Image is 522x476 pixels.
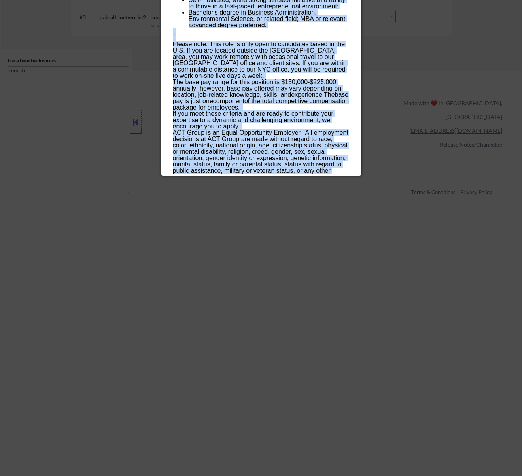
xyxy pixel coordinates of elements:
p: Please note: This role is only open to candidates based in the U.S. If you are located outside th... [173,41,349,79]
span: base pay is just one [173,91,349,104]
span: experience [291,91,322,98]
span: The base pay range for this position is $150,000-$225,000 annually; however, base pay offered may... [173,79,342,98]
span: component [213,98,244,104]
span: ACT Group is an Equal Opportunity Employer. All employment decisions at ACT Group are made withou... [173,129,348,187]
span: The [324,91,335,98]
span: of the total competitive compensation package for employees. [173,98,349,111]
span: , Environmental Science, or related field; MBA or relevant advanced degree preferred. [189,9,346,28]
span: If you meet these criteria and are ready to contribute your expertise to a dynamic and challengin... [173,110,333,130]
span: Bachelor's degree in Business Administration [189,9,315,16]
span: . [322,91,324,98]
